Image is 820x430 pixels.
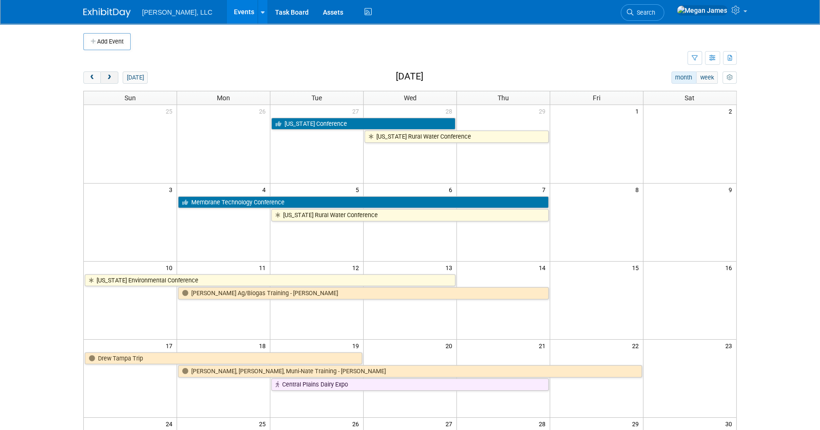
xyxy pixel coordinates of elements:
[83,71,101,84] button: prev
[83,33,131,50] button: Add Event
[634,105,643,117] span: 1
[726,75,732,81] i: Personalize Calendar
[168,184,177,195] span: 3
[100,71,118,84] button: next
[85,352,362,365] a: Drew Tampa Trip
[445,105,456,117] span: 28
[631,340,643,351] span: 22
[538,418,550,430] span: 28
[178,287,548,299] a: [PERSON_NAME] Ag/Biogas Training - [PERSON_NAME]
[165,262,177,273] span: 10
[258,418,270,430] span: 25
[728,184,736,195] span: 9
[621,4,664,21] a: Search
[631,262,643,273] span: 15
[724,262,736,273] span: 16
[178,365,642,377] a: [PERSON_NAME], [PERSON_NAME], Muni-Nate Training - [PERSON_NAME]
[445,262,456,273] span: 13
[258,262,270,273] span: 11
[312,94,322,102] span: Tue
[448,184,456,195] span: 6
[728,105,736,117] span: 2
[671,71,696,84] button: month
[355,184,363,195] span: 5
[351,340,363,351] span: 19
[217,94,230,102] span: Mon
[258,340,270,351] span: 18
[445,418,456,430] span: 27
[593,94,600,102] span: Fri
[696,71,718,84] button: week
[178,196,548,209] a: Membrane Technology Conference
[258,105,270,117] span: 26
[403,94,416,102] span: Wed
[724,418,736,430] span: 30
[165,105,177,117] span: 25
[165,340,177,351] span: 17
[351,105,363,117] span: 27
[261,184,270,195] span: 4
[123,71,148,84] button: [DATE]
[724,340,736,351] span: 23
[351,262,363,273] span: 12
[634,184,643,195] span: 8
[445,340,456,351] span: 20
[498,94,509,102] span: Thu
[165,418,177,430] span: 24
[541,184,550,195] span: 7
[538,105,550,117] span: 29
[83,8,131,18] img: ExhibitDay
[271,118,455,130] a: [US_STATE] Conference
[538,340,550,351] span: 21
[125,94,136,102] span: Sun
[271,209,549,221] a: [US_STATE] Rural Water Conference
[631,418,643,430] span: 29
[685,94,695,102] span: Sat
[396,71,423,82] h2: [DATE]
[142,9,213,16] span: [PERSON_NAME], LLC
[677,5,728,16] img: Megan James
[633,9,655,16] span: Search
[722,71,737,84] button: myCustomButton
[351,418,363,430] span: 26
[85,274,455,287] a: [US_STATE] Environmental Conference
[271,378,549,391] a: Central Plains Dairy Expo
[538,262,550,273] span: 14
[365,131,549,143] a: [US_STATE] Rural Water Conference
